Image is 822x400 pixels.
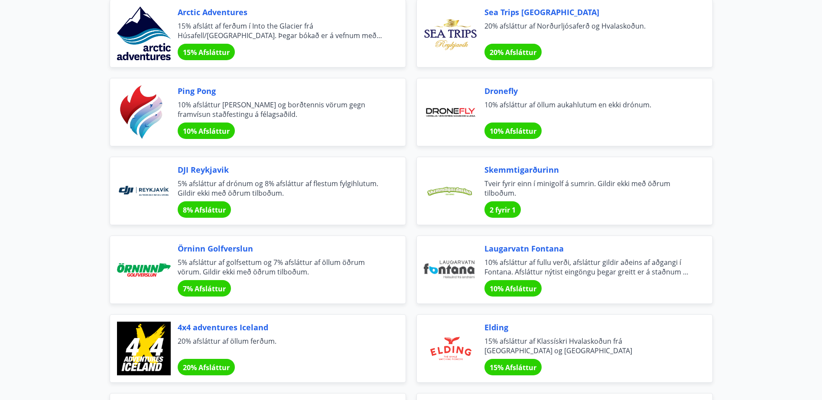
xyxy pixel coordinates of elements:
[484,336,692,355] span: 15% afsláttur af Klassískri Hvalaskoðun frá [GEOGRAPHIC_DATA] og [GEOGRAPHIC_DATA]
[178,179,385,198] span: 5% afsláttur af drónum og 8% afsláttur af flestum fylgihlutum. Gildir ekki með öðrum tilboðum.
[183,363,230,372] span: 20% Afsláttur
[484,100,692,119] span: 10% afsláttur af öllum aukahlutum en ekki drónum.
[178,6,385,18] span: Arctic Adventures
[490,205,516,215] span: 2 fyrir 1
[178,322,385,333] span: 4x4 adventures Iceland
[178,85,385,97] span: Ping Pong
[178,243,385,254] span: Örninn Golfverslun
[484,164,692,175] span: Skemmtigarðurinn
[484,85,692,97] span: Dronefly
[183,284,226,294] span: 7% Afsláttur
[178,21,385,40] span: 15% afslátt af ferðum í Into the Glacier frá Húsafell/[GEOGRAPHIC_DATA]. Þegar bókað er á vefnum ...
[183,205,226,215] span: 8% Afsláttur
[484,322,692,333] span: Elding
[484,21,692,40] span: 20% afsláttur af Norðurljósaferð og Hvalaskoðun.
[484,179,692,198] span: Tveir fyrir einn í minigolf á sumrin. Gildir ekki með öðrum tilboðum.
[484,258,692,277] span: 10% afsláttur af fullu verði, afsláttur gildir aðeins af aðgangi í Fontana. Afsláttur nýtist eing...
[490,126,536,136] span: 10% Afsláttur
[484,243,692,254] span: Laugarvatn Fontana
[183,126,230,136] span: 10% Afsláttur
[183,48,230,57] span: 15% Afsláttur
[484,6,692,18] span: Sea Trips [GEOGRAPHIC_DATA]
[178,258,385,277] span: 5% afsláttur af golfsettum og 7% afsláttur af öllum öðrum vörum. Gildir ekki með öðrum tilboðum.
[178,336,385,355] span: 20% afsláttur af öllum ferðum.
[490,363,536,372] span: 15% Afsláttur
[490,284,536,294] span: 10% Afsláttur
[178,164,385,175] span: DJI Reykjavik
[178,100,385,119] span: 10% afsláttur [PERSON_NAME] og borðtennis vörum gegn framvísun staðfestingu á félagsaðild.
[490,48,536,57] span: 20% Afsláttur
